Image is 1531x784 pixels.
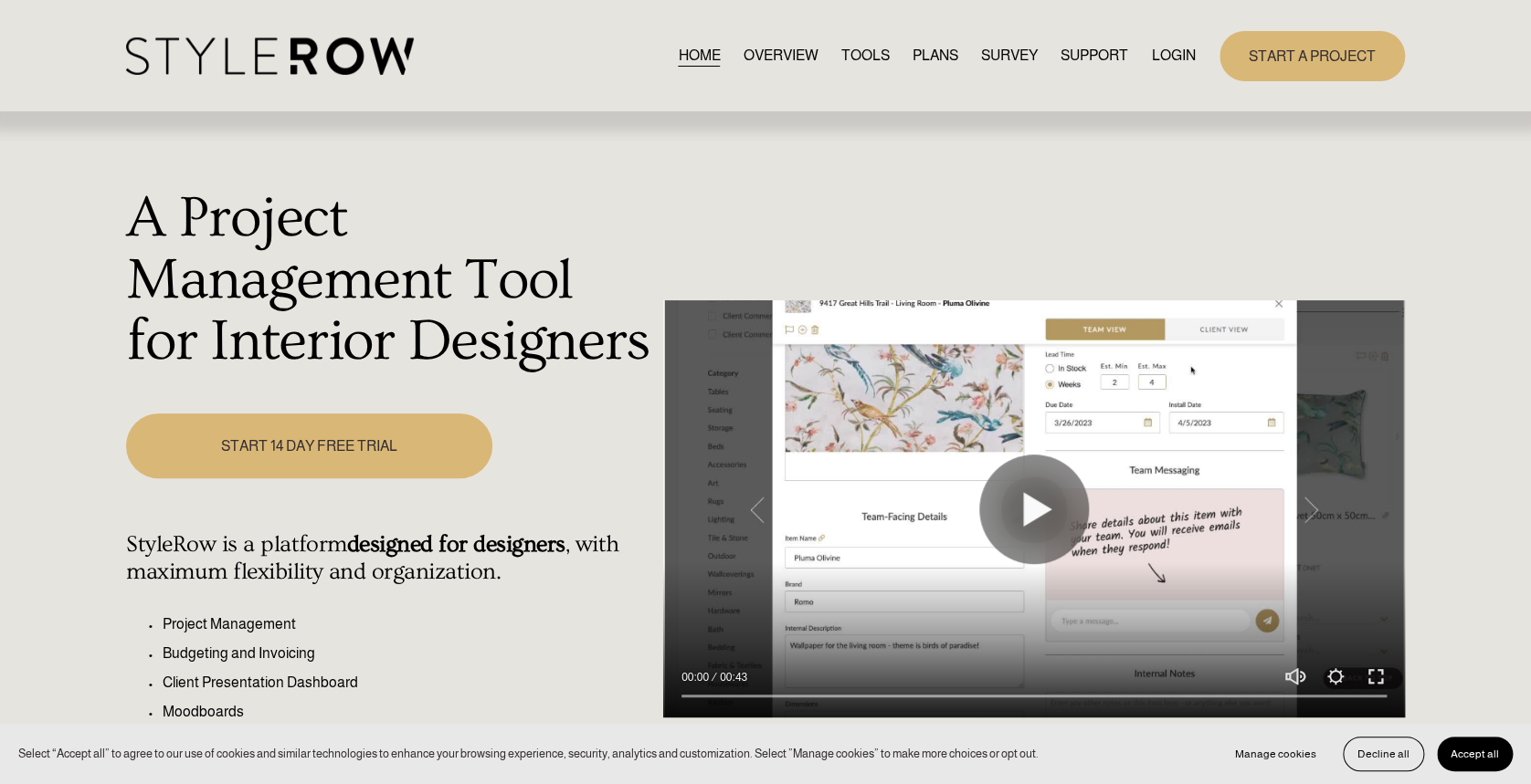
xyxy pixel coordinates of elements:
[1343,737,1424,771] button: Decline all
[1235,747,1316,760] span: Manage cookies
[1437,737,1513,771] button: Accept all
[163,701,653,723] p: Moodboards
[1061,44,1128,68] a: folder dropdown
[163,643,653,664] p: Budgeting and Invoicing
[981,44,1038,68] a: SURVEY
[1357,747,1410,760] span: Decline all
[1220,31,1405,81] a: START A PROJECT
[126,531,653,586] h4: StyleRow is a platform , with maximum flexibility and organization.
[681,668,713,686] div: Current time
[126,413,491,478] a: START 14 DAY FREE TRIAL
[126,37,414,75] img: StyleRow
[913,44,958,68] a: PLANS
[347,531,565,558] strong: designed for designers
[1151,44,1195,68] a: LOGIN
[163,672,653,694] p: Client Presentation Dashboard
[841,44,890,68] a: TOOLS
[1221,737,1330,771] button: Manage cookies
[126,188,653,373] h1: A Project Management Tool for Interior Designers
[681,690,1387,703] input: Seek
[713,668,752,686] div: Duration
[163,613,653,635] p: Project Management
[18,745,1039,762] p: Select “Accept all” to agree to our use of cookies and similar technologies to enhance your brows...
[678,44,720,68] a: HOME
[744,44,818,68] a: OVERVIEW
[979,455,1089,564] button: Play
[1451,747,1499,760] span: Accept all
[1061,45,1128,67] span: SUPPORT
